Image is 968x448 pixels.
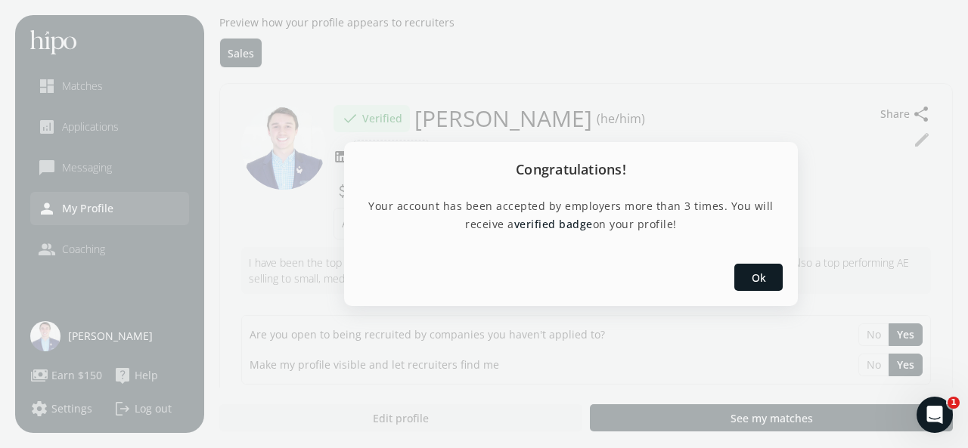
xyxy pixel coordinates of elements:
h2: Congratulations! [344,142,798,196]
iframe: Intercom live chat [917,397,953,433]
button: Ok [734,264,783,291]
span: verified badge [514,217,593,231]
span: 1 [948,397,960,409]
span: Ok [752,270,766,286]
p: Your account has been accepted by employers more than 3 times. You will receive a on your profile! [362,197,780,233]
